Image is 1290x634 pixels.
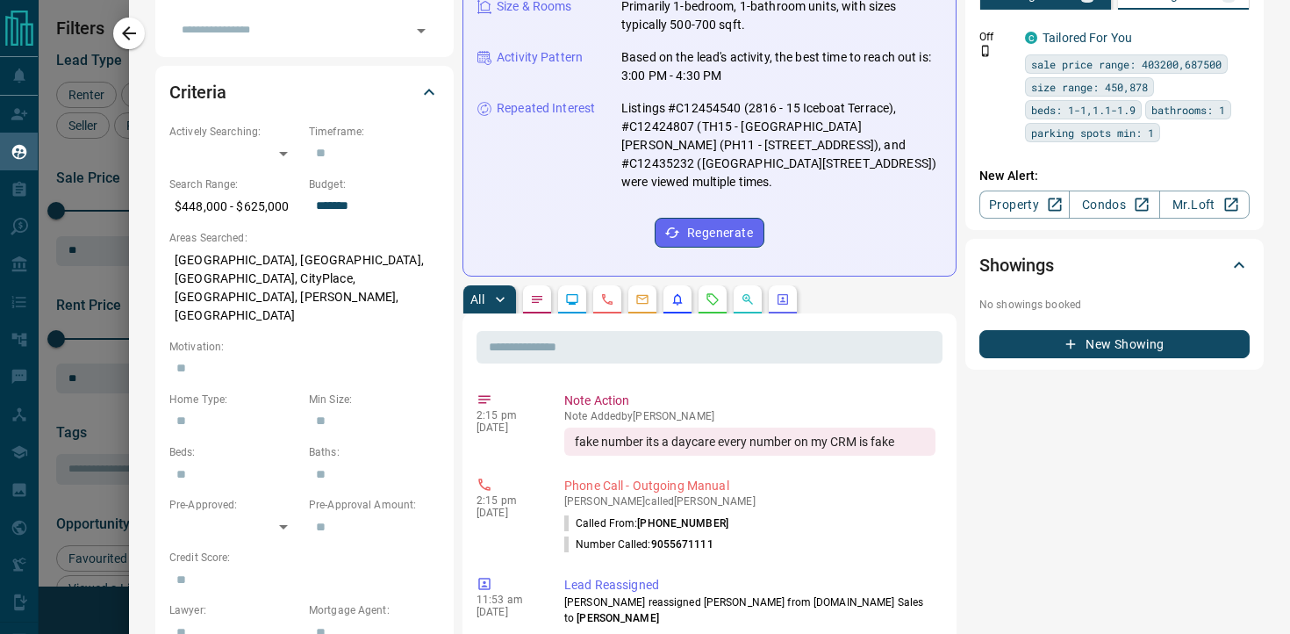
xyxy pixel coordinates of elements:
h2: Showings [979,251,1054,279]
p: No showings booked [979,297,1250,313]
span: [PERSON_NAME] [577,612,658,624]
p: 2:15 pm [477,409,538,421]
p: Repeated Interest [497,99,595,118]
div: Criteria [169,71,440,113]
svg: Requests [706,292,720,306]
svg: Calls [600,292,614,306]
a: Condos [1069,191,1159,219]
p: Called From: [564,515,728,531]
span: sale price range: 403200,687500 [1031,55,1222,73]
p: [DATE] [477,606,538,618]
p: Mortgage Agent: [309,602,440,618]
p: 2:15 pm [477,494,538,507]
p: Lead Reassigned [564,576,935,594]
h2: Criteria [169,78,226,106]
p: Activity Pattern [497,48,583,67]
p: [PERSON_NAME] reassigned [PERSON_NAME] from [DOMAIN_NAME] Sales to [564,594,935,626]
p: Budget: [309,177,440,192]
p: Areas Searched: [169,230,440,246]
span: parking spots min: 1 [1031,124,1154,141]
p: Beds: [169,444,300,460]
p: Phone Call - Outgoing Manual [564,477,935,495]
p: [GEOGRAPHIC_DATA], [GEOGRAPHIC_DATA], [GEOGRAPHIC_DATA], CityPlace, [GEOGRAPHIC_DATA], [PERSON_NA... [169,246,440,330]
p: Search Range: [169,177,300,192]
p: New Alert: [979,167,1250,185]
p: Motivation: [169,339,440,355]
p: Off [979,29,1014,45]
p: Number Called: [564,537,713,552]
span: [PHONE_NUMBER] [637,517,728,530]
p: Pre-Approved: [169,497,300,513]
div: fake number its a daycare every number on my CRM is fake [564,428,935,456]
button: Regenerate [655,218,764,248]
p: All [470,293,484,306]
p: Note Action [564,392,935,410]
p: $448,000 - $625,000 [169,192,300,221]
p: Min Size: [309,392,440,407]
p: 11:53 am [477,594,538,606]
p: [DATE] [477,507,538,519]
p: Credit Score: [169,550,440,566]
p: Note Added by [PERSON_NAME] [564,410,935,422]
span: size range: 450,878 [1031,78,1148,96]
svg: Agent Actions [776,292,790,306]
svg: Opportunities [741,292,755,306]
button: Open [409,18,434,43]
a: Property [979,191,1070,219]
p: Baths: [309,444,440,460]
p: [DATE] [477,421,538,434]
p: Actively Searching: [169,124,300,140]
svg: Emails [635,292,649,306]
span: bathrooms: 1 [1151,101,1225,119]
div: Showings [979,244,1250,286]
p: [PERSON_NAME] called [PERSON_NAME] [564,495,935,508]
p: Listings #C12454540 (2816 - 15 Iceboat Terrace), #C12424807 (TH15 - [GEOGRAPHIC_DATA][PERSON_NAME... [621,99,942,191]
p: Timeframe: [309,124,440,140]
p: Based on the lead's activity, the best time to reach out is: 3:00 PM - 4:30 PM [621,48,942,85]
span: 9055671111 [651,538,713,551]
svg: Notes [530,292,544,306]
p: Home Type: [169,392,300,407]
svg: Lead Browsing Activity [565,292,579,306]
div: condos.ca [1025,32,1037,44]
a: Mr.Loft [1159,191,1250,219]
p: Pre-Approval Amount: [309,497,440,513]
a: Tailored For You [1043,31,1132,45]
p: Lawyer: [169,602,300,618]
button: New Showing [979,330,1250,358]
svg: Listing Alerts [670,292,684,306]
svg: Push Notification Only [979,45,992,57]
span: beds: 1-1,1.1-1.9 [1031,101,1136,119]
